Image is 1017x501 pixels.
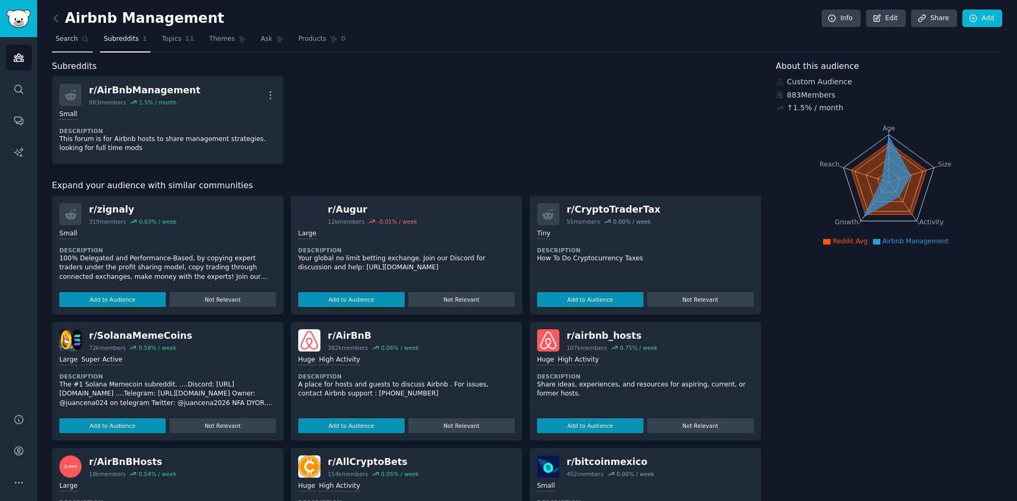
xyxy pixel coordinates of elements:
p: This forum is for Airbnb hosts to share management strategies. looking for full time mods [59,135,276,153]
div: 452 members [567,470,604,478]
tspan: Size [938,160,951,168]
span: Expand your audience with similar communities [52,179,253,192]
div: High Activity [558,355,599,365]
span: Topics [162,34,181,44]
div: Large [59,481,77,491]
a: Topics11 [158,31,198,52]
div: r/ CryptoTraderTax [567,203,661,216]
a: Info [822,10,861,28]
div: 12k members [328,218,364,225]
span: Products [298,34,326,44]
span: 11 [185,34,194,44]
p: Your global no limit betting exchange. Join our Discord for discussion and help: [URL][DOMAIN_NAME] [298,254,515,273]
span: Themes [209,34,235,44]
div: r/ zignaly [89,203,177,216]
button: Add to Audience [59,418,166,433]
span: 1 [142,34,147,44]
img: GummySearch logo [6,10,31,28]
dt: Description [537,247,754,254]
div: r/ AllCryptoBets [328,455,419,469]
span: About this audience [776,60,859,73]
img: AirBnB [298,329,320,351]
button: Add to Audience [298,418,405,433]
div: Custom Audience [776,76,1003,87]
dt: Description [298,247,515,254]
span: Subreddits [52,60,97,73]
a: Products0 [295,31,349,52]
a: r/AirBnbManagement883members1.5% / monthSmallDescriptionThis forum is for Airbnb hosts to share m... [52,76,283,164]
img: Augur [298,203,320,225]
div: r/ airbnb_hosts [567,329,658,342]
div: 154k members [328,470,368,478]
dt: Description [59,247,276,254]
div: Large [298,229,316,239]
div: r/ AirBnB [328,329,419,342]
span: 0 [341,34,346,44]
div: 0.54 % / week [139,470,176,478]
button: Not Relevant [647,418,754,433]
div: High Activity [319,355,360,365]
tspan: Activity [919,218,943,226]
tspan: Age [882,125,895,132]
div: 0.05 % / week [381,470,418,478]
div: -0.01 % / week [378,218,417,225]
div: r/ SolanaMemeCoins [89,329,192,342]
p: The #1 Solana Memecoin subreddit. ....Discord: [URL][DOMAIN_NAME] ....Telegram: [URL][DOMAIN_NAME... [59,380,276,408]
div: 883 Members [776,90,1003,101]
div: Small [59,110,77,120]
span: Airbnb Management [882,238,949,245]
div: 0.75 % / week [620,344,657,351]
tspan: Growth [835,218,858,226]
div: 0.06 % / week [381,344,418,351]
div: 0.00 % / week [613,218,650,225]
dt: Description [298,373,515,380]
div: 883 members [89,99,126,106]
a: Edit [866,10,906,28]
button: Not Relevant [647,292,754,307]
button: Add to Audience [537,292,644,307]
div: 0.00 % / week [617,470,654,478]
div: Huge [298,481,315,491]
button: Add to Audience [537,418,644,433]
button: Not Relevant [408,418,515,433]
div: 107k members [567,344,607,351]
p: A place for hosts and guests to discuss Airbnb . For issues, contact Airbnb support : [PHONE_NUMBER] [298,380,515,399]
a: Ask [257,31,287,52]
div: r/ AirBnbManagement [89,84,200,97]
p: Share ideas, experiences, and resources for aspiring, current, or former hosts. [537,380,754,399]
span: Ask [261,34,272,44]
div: 0.63 % / week [139,218,176,225]
div: r/ AirBnBHosts [89,455,176,469]
dt: Description [59,373,276,380]
span: Reddit Avg [833,238,868,245]
tspan: Reach [819,160,840,168]
div: Super Active [81,355,122,365]
div: 382k members [328,344,368,351]
p: How To Do Cryptocurrency Taxes [537,254,754,263]
span: Search [56,34,78,44]
div: 18k members [89,470,126,478]
div: ↑ 1.5 % / month [787,102,843,113]
button: Add to Audience [298,292,405,307]
div: High Activity [319,481,360,491]
div: 1.5 % / month [139,99,176,106]
div: Large [59,355,77,365]
div: Small [59,229,77,239]
h2: Airbnb Management [52,10,224,27]
button: Not Relevant [169,418,276,433]
img: airbnb_hosts [537,329,559,351]
img: bitcoinmexico [537,455,559,478]
a: Subreddits1 [100,31,150,52]
a: Search [52,31,93,52]
div: Small [537,481,555,491]
p: 100% Delegated and Performance-Based, by copying expert traders under the profit sharing model, c... [59,254,276,282]
img: AirBnBHosts [59,455,82,478]
div: Huge [537,355,554,365]
div: Huge [298,355,315,365]
div: 55 members [567,218,600,225]
dt: Description [537,373,754,380]
span: Subreddits [104,34,139,44]
a: Add [962,10,1002,28]
div: r/ bitcoinmexico [567,455,655,469]
button: Not Relevant [169,292,276,307]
